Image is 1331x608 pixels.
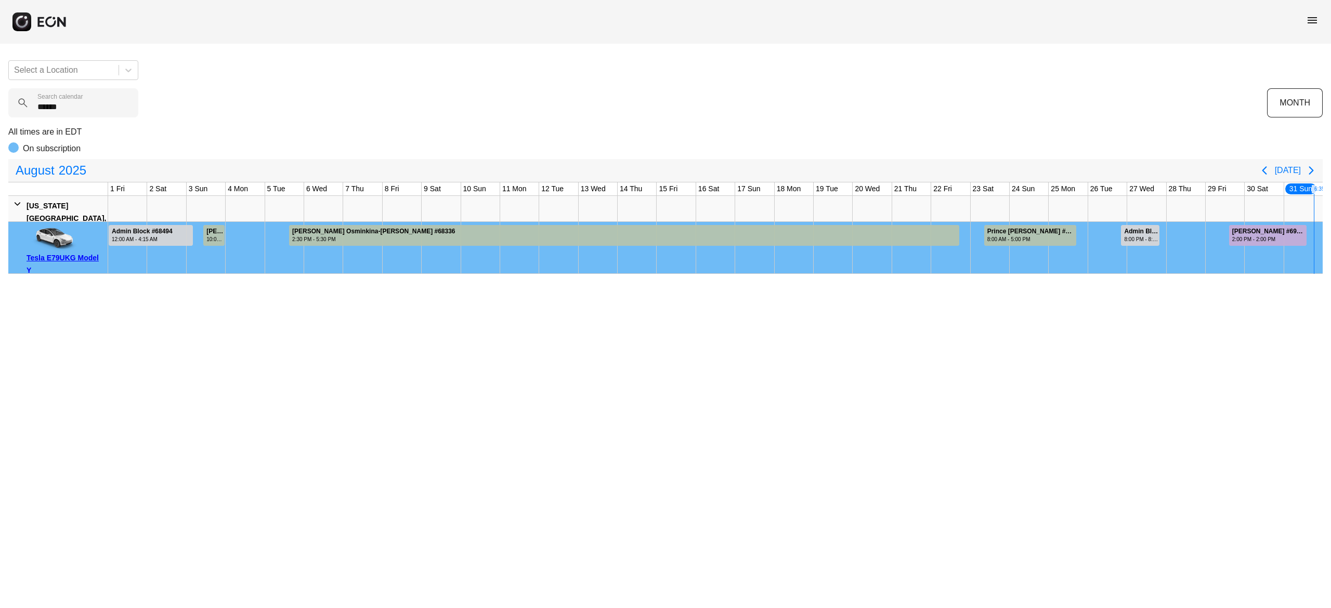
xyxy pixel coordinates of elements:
[112,235,173,243] div: 12:00 AM - 4:15 AM
[987,235,1075,243] div: 8:00 AM - 5:00 PM
[500,182,529,195] div: 11 Mon
[1049,182,1077,195] div: 25 Mon
[203,222,225,246] div: Rented for 1 days by Alex Pearl Current status is completed
[696,182,721,195] div: 16 Sat
[27,200,106,237] div: [US_STATE][GEOGRAPHIC_DATA], [GEOGRAPHIC_DATA]
[14,160,57,181] span: August
[461,182,488,195] div: 10 Sun
[1124,235,1158,243] div: 8:00 PM - 8:00 PM
[1301,160,1322,181] button: Next page
[814,182,840,195] div: 19 Tue
[1232,228,1306,235] div: [PERSON_NAME] #69953
[292,228,455,235] div: [PERSON_NAME] Osminkina-[PERSON_NAME] #68336
[27,252,104,276] div: Tesla E79UKG Model Y
[37,92,83,101] label: Search calendar
[1206,182,1229,195] div: 29 Fri
[8,126,1323,138] p: All times are in EDT
[1120,222,1159,246] div: Rented for 1 days by Admin Block Current status is rental
[971,182,996,195] div: 23 Sat
[187,182,210,195] div: 3 Sun
[1284,182,1317,195] div: 31 Sun
[1267,88,1323,117] button: MONTH
[108,182,127,195] div: 1 Fri
[226,182,250,195] div: 4 Mon
[304,182,329,195] div: 6 Wed
[112,228,173,235] div: Admin Block #68494
[579,182,608,195] div: 13 Wed
[289,222,960,246] div: Rented for 18 days by Olga Osminkina-Jones Current status is completed
[1229,222,1307,246] div: Rented for 2 days by Steven Seecharran Current status is cleaning
[147,182,168,195] div: 2 Sat
[57,160,88,181] span: 2025
[422,182,443,195] div: 9 Sat
[23,142,81,155] p: On subscription
[618,182,644,195] div: 14 Thu
[383,182,401,195] div: 8 Fri
[1275,161,1301,180] button: [DATE]
[853,182,882,195] div: 20 Wed
[265,182,288,195] div: 5 Tue
[987,228,1075,235] div: Prince [PERSON_NAME] #70569
[343,182,366,195] div: 7 Thu
[892,182,919,195] div: 21 Thu
[1254,160,1275,181] button: Previous page
[1306,14,1319,27] span: menu
[1167,182,1193,195] div: 28 Thu
[1088,182,1115,195] div: 26 Tue
[108,222,193,246] div: Rented for 3 days by Admin Block Current status is rental
[1127,182,1156,195] div: 27 Wed
[931,182,954,195] div: 22 Fri
[292,235,455,243] div: 2:30 PM - 5:30 PM
[657,182,680,195] div: 15 Fri
[206,235,223,243] div: 10:00 AM - 11:30 PM
[206,228,223,235] div: [PERSON_NAME] #67725
[9,160,93,181] button: August2025
[1010,182,1037,195] div: 24 Sun
[539,182,566,195] div: 12 Tue
[1245,182,1270,195] div: 30 Sat
[984,222,1077,246] div: Rented for 3 days by Prince Schaumburg Current status is completed
[1232,235,1306,243] div: 2:00 PM - 2:00 PM
[735,182,762,195] div: 17 Sun
[27,226,79,252] img: car
[1124,228,1158,235] div: Admin Block #71504
[775,182,803,195] div: 18 Mon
